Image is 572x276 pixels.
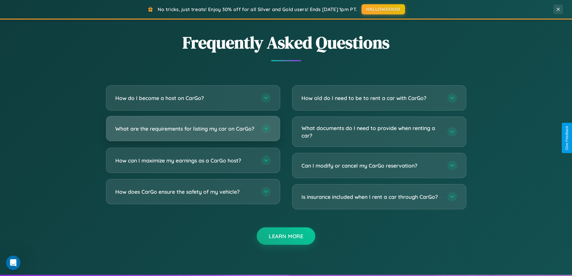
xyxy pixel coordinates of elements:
h3: What documents do I need to provide when renting a car? [301,124,441,139]
div: Give Feedback [565,126,569,150]
h3: Is insurance included when I rent a car through CarGo? [301,193,441,201]
h3: How does CarGo ensure the safety of my vehicle? [115,188,255,196]
iframe: Intercom live chat [6,256,20,270]
button: HALLOWEEN30 [362,4,405,14]
h3: What are the requirements for listing my car on CarGo? [115,125,255,132]
h3: How old do I need to be to rent a car with CarGo? [301,94,441,102]
h3: How can I maximize my earnings as a CarGo host? [115,157,255,164]
span: No tricks, just treats! Enjoy 30% off for all Silver and Gold users! Ends [DATE] 1pm PT. [158,6,357,12]
h3: How do I become a host on CarGo? [115,94,255,102]
h2: Frequently Asked Questions [106,31,466,54]
h3: Can I modify or cancel my CarGo reservation? [301,162,441,169]
button: Learn More [257,227,315,245]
